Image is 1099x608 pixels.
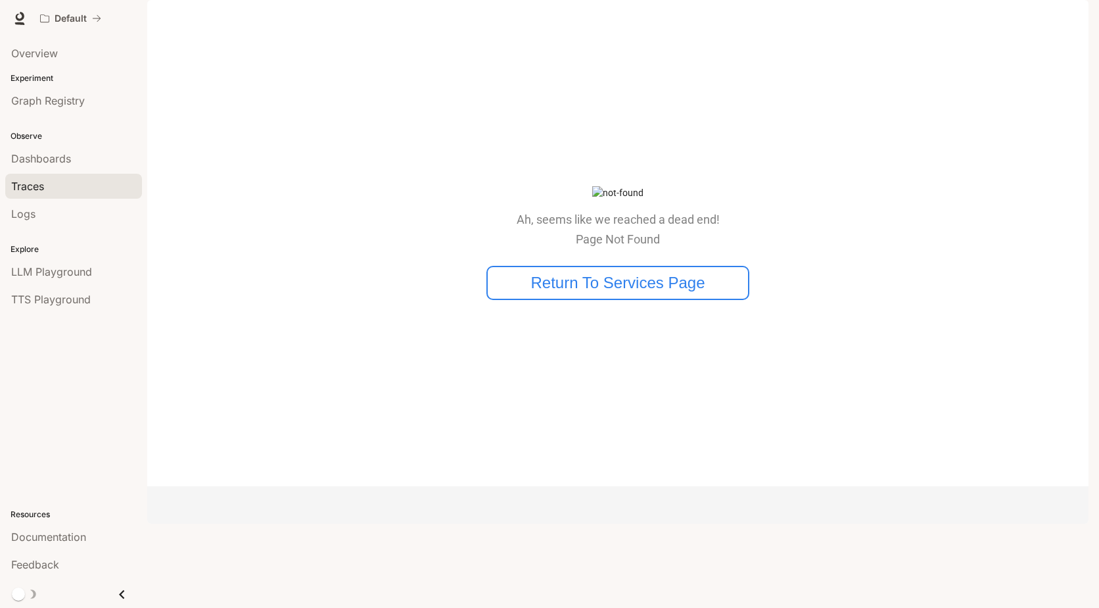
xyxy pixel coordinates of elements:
[486,266,749,300] button: Return To Services Page
[55,13,87,24] p: Default
[517,213,720,226] p: Ah, seems like we reached a dead end!
[592,186,643,200] img: not-found
[34,5,107,32] button: All workspaces
[517,233,720,246] p: Page Not Found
